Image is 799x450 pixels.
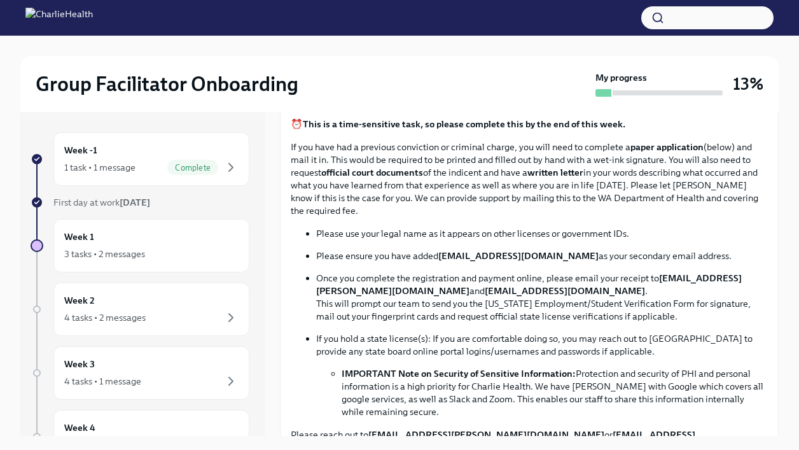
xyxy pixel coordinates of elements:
[303,118,625,130] strong: This is a time-sensitive task, so please complete this by the end of this week.
[316,250,768,262] p: Please ensure you have added as your secondary email address.
[527,167,583,178] strong: written letter
[438,250,599,262] strong: [EMAIL_ADDRESS][DOMAIN_NAME]
[31,132,249,186] a: Week -11 task • 1 messageComplete
[630,141,704,153] strong: paper application
[342,367,768,418] li: Protection and security of PHI and personal information is a high priority for Charlie Health. We...
[64,293,95,307] h6: Week 2
[64,143,97,157] h6: Week -1
[485,285,645,297] strong: [EMAIL_ADDRESS][DOMAIN_NAME]
[733,73,763,95] h3: 13%
[64,421,95,435] h6: Week 4
[25,8,93,28] img: CharlieHealth
[64,375,141,388] div: 4 tasks • 1 message
[321,167,423,178] strong: official court documents
[64,230,94,244] h6: Week 1
[316,332,768,358] p: If you hold a state license(s): If you are comfortable doing so, you may reach out to [GEOGRAPHIC...
[120,197,150,208] strong: [DATE]
[64,311,146,324] div: 4 tasks • 2 messages
[64,248,145,260] div: 3 tasks • 2 messages
[291,118,768,130] p: ⏰
[595,71,647,84] strong: My progress
[291,141,768,217] p: If you have had a previous conviction or criminal charge, you will need to complete a (below) and...
[31,283,249,336] a: Week 24 tasks • 2 messages
[64,357,95,371] h6: Week 3
[31,196,249,209] a: First day at work[DATE]
[167,163,218,172] span: Complete
[31,346,249,400] a: Week 34 tasks • 1 message
[64,161,135,174] div: 1 task • 1 message
[53,197,150,208] span: First day at work
[368,429,604,440] strong: [EMAIL_ADDRESS][PERSON_NAME][DOMAIN_NAME]
[316,227,768,240] p: Please use your legal name as it appears on other licenses or government IDs.
[316,272,742,297] strong: [EMAIL_ADDRESS][PERSON_NAME][DOMAIN_NAME]
[316,272,768,323] p: Once you complete the registration and payment online, please email your receipt to and . This wi...
[36,71,298,97] h2: Group Facilitator Onboarding
[31,219,249,272] a: Week 13 tasks • 2 messages
[342,368,576,379] strong: IMPORTANT Note on Security of Sensitive Information:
